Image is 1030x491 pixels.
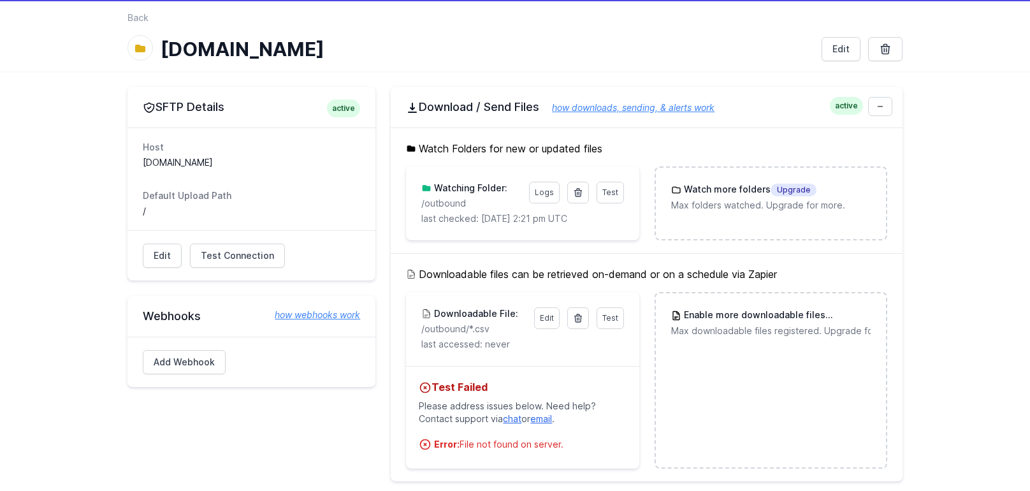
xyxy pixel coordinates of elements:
[143,205,360,217] dd: /
[406,267,887,282] h5: Downloadable files can be retrieved on-demand or on a schedule via Zapier
[190,244,285,268] a: Test Connection
[822,37,860,61] a: Edit
[262,309,360,321] a: how webhooks work
[656,168,886,227] a: Watch more foldersUpgrade Max folders watched. Upgrade for more.
[825,309,871,322] span: Upgrade
[529,182,560,203] a: Logs
[419,379,626,395] h4: Test Failed
[421,323,526,335] p: /outbound/*.csv
[161,38,811,61] h1: [DOMAIN_NAME]
[432,307,518,320] h3: Downloadable File:
[406,141,887,156] h5: Watch Folders for new or updated files
[771,184,816,196] span: Upgrade
[143,141,360,154] dt: Host
[143,156,360,169] dd: [DOMAIN_NAME]
[143,99,360,115] h2: SFTP Details
[201,249,274,262] span: Test Connection
[671,199,871,212] p: Max folders watched. Upgrade for more.
[966,427,1015,476] iframe: Drift Widget Chat Controller
[681,309,871,322] h3: Enable more downloadable files
[143,350,226,374] a: Add Webhook
[432,182,507,194] h3: Watching Folder:
[421,197,521,210] p: /outbound
[602,187,618,197] span: Test
[434,438,626,451] div: File not found on server.
[327,99,360,117] span: active
[671,325,871,337] p: Max downloadable files registered. Upgrade for more.
[602,313,618,323] span: Test
[434,439,460,450] strong: Error:
[127,11,149,24] a: Back
[681,183,816,196] h3: Watch more folders
[534,307,560,329] a: Edit
[143,244,182,268] a: Edit
[421,338,623,351] p: last accessed: never
[530,413,552,424] a: email
[597,307,624,329] a: Test
[419,395,626,430] p: Please address issues below. Need help? Contact support via or .
[656,293,886,353] a: Enable more downloadable filesUpgrade Max downloadable files registered. Upgrade for more.
[406,99,887,115] h2: Download / Send Files
[143,309,360,324] h2: Webhooks
[127,11,903,32] nav: Breadcrumb
[830,97,863,115] span: active
[539,102,714,113] a: how downloads, sending, & alerts work
[597,182,624,203] a: Test
[143,189,360,202] dt: Default Upload Path
[421,212,623,225] p: last checked: [DATE] 2:21 pm UTC
[503,413,521,424] a: chat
